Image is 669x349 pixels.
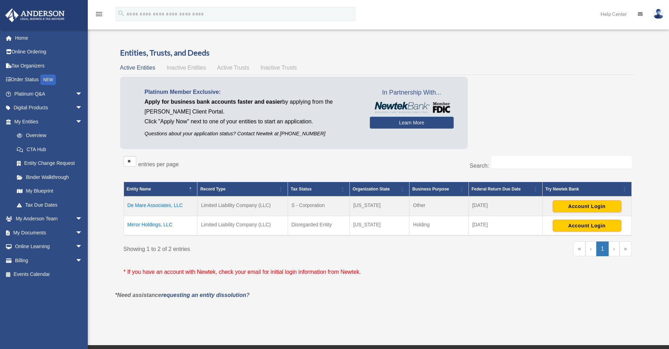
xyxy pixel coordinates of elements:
[619,241,632,256] a: Last
[596,241,609,256] a: 1
[288,216,349,236] td: Disregarded Entity
[553,203,621,209] a: Account Login
[145,99,282,105] span: Apply for business bank accounts faster and easier
[412,187,449,192] span: Business Purpose
[124,216,197,236] td: Mirror Holdings, LLC
[585,241,596,256] a: Previous
[127,187,151,192] span: Entity Name
[117,9,125,17] i: search
[291,187,312,192] span: Tax Status
[409,182,469,197] th: Business Purpose: Activate to sort
[553,222,621,228] a: Account Login
[468,182,542,197] th: Federal Return Due Date: Activate to sort
[5,226,93,240] a: My Documentsarrow_drop_down
[217,65,249,71] span: Active Trusts
[124,182,197,197] th: Entity Name: Activate to invert sorting
[468,196,542,216] td: [DATE]
[553,200,621,212] button: Account Login
[5,101,93,115] a: Digital Productsarrow_drop_down
[145,117,359,127] p: Click "Apply Now" next to one of your entities to start an application.
[120,65,155,71] span: Active Entities
[76,115,90,129] span: arrow_drop_down
[573,241,585,256] a: First
[197,182,288,197] th: Record Type: Activate to sort
[76,101,90,115] span: arrow_drop_down
[373,102,450,113] img: NewtekBankLogoSM.png
[76,87,90,101] span: arrow_drop_down
[10,156,90,170] a: Entity Change Request
[124,241,373,254] div: Showing 1 to 2 of 2 entries
[545,185,621,193] div: Try Newtek Bank
[197,196,288,216] td: Limited Liability Company (LLC)
[5,212,93,226] a: My Anderson Teamarrow_drop_down
[138,161,179,167] label: entries per page
[5,73,93,87] a: Order StatusNEW
[288,182,349,197] th: Tax Status: Activate to sort
[653,9,664,19] img: User Pic
[5,59,93,73] a: Tax Organizers
[5,31,93,45] a: Home
[353,187,390,192] span: Organization State
[370,87,454,98] span: In Partnership With...
[349,216,409,236] td: [US_STATE]
[5,115,90,129] a: My Entitiesarrow_drop_down
[10,198,90,212] a: Tax Due Dates
[5,45,93,59] a: Online Ordering
[261,65,297,71] span: Inactive Trusts
[5,87,93,101] a: Platinum Q&Aarrow_drop_down
[166,65,206,71] span: Inactive Entities
[145,97,359,117] p: by applying from the [PERSON_NAME] Client Portal.
[5,267,93,282] a: Events Calendar
[542,182,631,197] th: Try Newtek Bank : Activate to sort
[409,196,469,216] td: Other
[124,267,632,277] p: * If you have an account with Newtek, check your email for initial login information from Newtek.
[40,75,56,85] div: NEW
[197,216,288,236] td: Limited Liability Company (LLC)
[76,226,90,240] span: arrow_drop_down
[3,8,67,22] img: Anderson Advisors Platinum Portal
[145,87,359,97] p: Platinum Member Exclusive:
[76,212,90,226] span: arrow_drop_down
[470,163,489,169] label: Search:
[10,170,90,184] a: Binder Walkthrough
[10,129,86,143] a: Overview
[124,196,197,216] td: De Mare Associates, LLC
[161,292,246,298] a: requesting an entity dissolution
[288,196,349,216] td: S - Corporation
[472,187,521,192] span: Federal Return Due Date
[76,240,90,254] span: arrow_drop_down
[145,129,359,138] p: Questions about your application status? Contact Newtek at [PHONE_NUMBER]
[200,187,225,192] span: Record Type
[115,292,250,298] em: *Need assistance ?
[349,196,409,216] td: [US_STATE]
[5,240,93,254] a: Online Learningarrow_drop_down
[609,241,619,256] a: Next
[468,216,542,236] td: [DATE]
[409,216,469,236] td: Holding
[349,182,409,197] th: Organization State: Activate to sort
[553,220,621,232] button: Account Login
[95,10,103,18] i: menu
[95,12,103,18] a: menu
[370,117,454,129] a: Learn More
[10,142,90,156] a: CTA Hub
[120,47,635,58] h3: Entities, Trusts, and Deeds
[5,253,93,267] a: Billingarrow_drop_down
[76,253,90,268] span: arrow_drop_down
[10,184,90,198] a: My Blueprint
